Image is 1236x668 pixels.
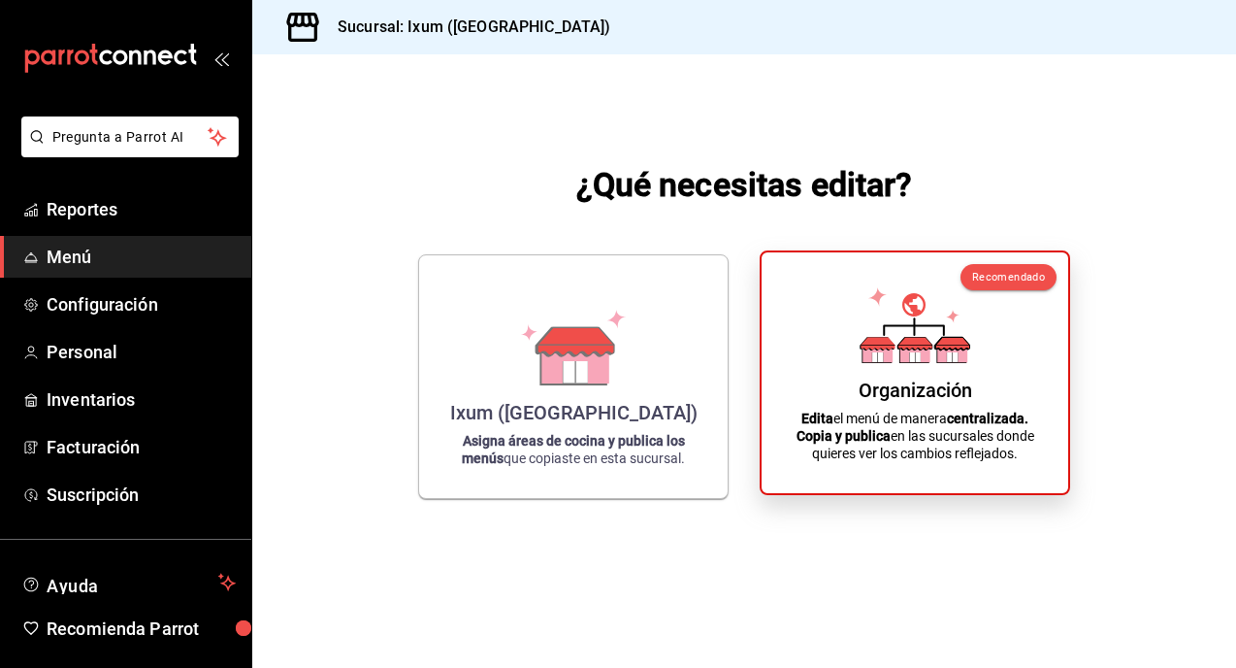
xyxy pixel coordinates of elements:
span: Facturación [47,434,236,460]
strong: centralizada. [947,411,1028,426]
span: Personal [47,339,236,365]
p: que copiaste en esta sucursal. [442,432,704,467]
strong: Copia y publica [797,428,891,444]
span: Ayuda [47,571,211,594]
span: Configuración [47,291,236,317]
p: el menú de manera en las sucursales donde quieres ver los cambios reflejados. [785,410,1045,462]
strong: Asigna áreas de cocina y publica los menús [462,433,685,466]
div: Ixum ([GEOGRAPHIC_DATA]) [450,401,698,424]
span: Recomienda Parrot [47,616,236,642]
button: Pregunta a Parrot AI [21,117,239,157]
button: open_drawer_menu [213,50,229,66]
span: Suscripción [47,482,236,508]
strong: Edita [801,411,833,426]
span: Pregunta a Parrot AI [52,127,209,148]
a: Pregunta a Parrot AI [14,141,239,161]
h1: ¿Qué necesitas editar? [576,161,913,208]
h3: Sucursal: Ixum ([GEOGRAPHIC_DATA]) [322,16,610,39]
span: Menú [47,244,236,270]
span: Inventarios [47,386,236,413]
span: Reportes [47,196,236,222]
span: Recomendado [972,271,1045,284]
div: Organización [859,379,972,402]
